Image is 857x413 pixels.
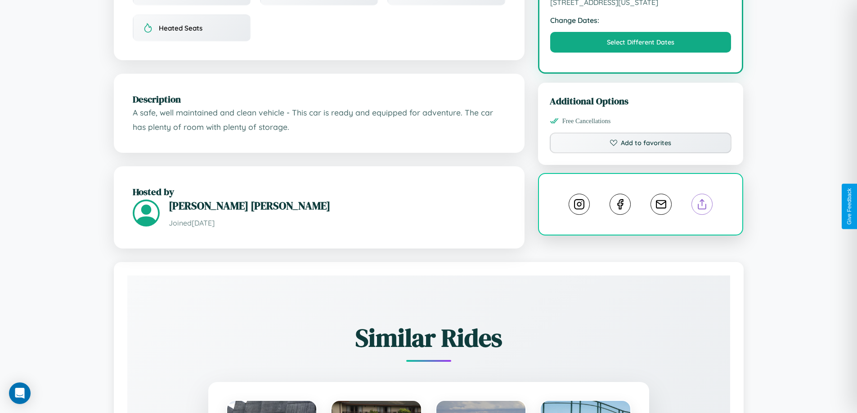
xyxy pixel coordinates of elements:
[159,24,202,32] span: Heated Seats
[159,320,699,355] h2: Similar Rides
[846,188,853,225] div: Give Feedback
[9,382,31,404] div: Open Intercom Messenger
[133,93,506,106] h2: Description
[550,133,732,153] button: Add to favorites
[550,94,732,107] h3: Additional Options
[550,16,731,25] strong: Change Dates:
[562,117,611,125] span: Free Cancellations
[133,185,506,198] h2: Hosted by
[133,106,506,134] p: A safe, well maintained and clean vehicle - This car is ready and equipped for adventure. The car...
[550,32,731,53] button: Select Different Dates
[169,217,506,230] p: Joined [DATE]
[169,198,506,213] h3: [PERSON_NAME] [PERSON_NAME]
